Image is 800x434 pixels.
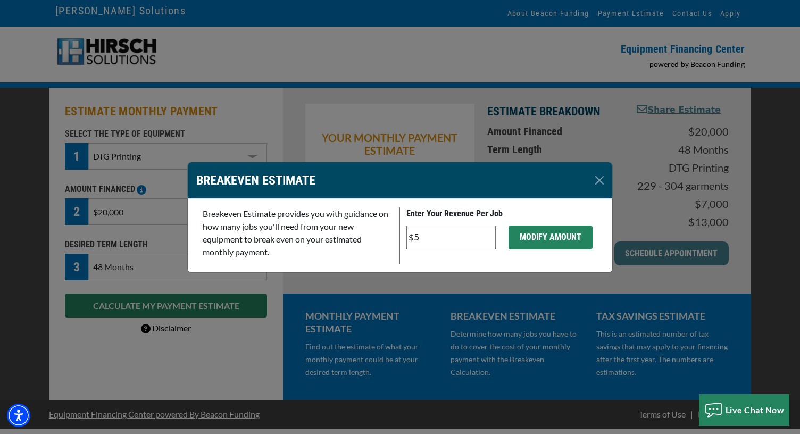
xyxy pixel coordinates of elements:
[196,171,315,190] p: BREAKEVEN ESTIMATE
[203,207,393,258] p: Breakeven Estimate provides you with guidance on how many jobs you'll need from your new equipmen...
[7,404,30,427] div: Accessibility Menu
[509,226,593,249] button: MODIFY AMOUNT
[699,394,790,426] button: Live Chat Now
[726,405,785,415] span: Live Chat Now
[406,226,496,249] input: $0
[591,172,608,189] button: Close
[406,207,503,220] label: Enter Your Revenue Per Job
